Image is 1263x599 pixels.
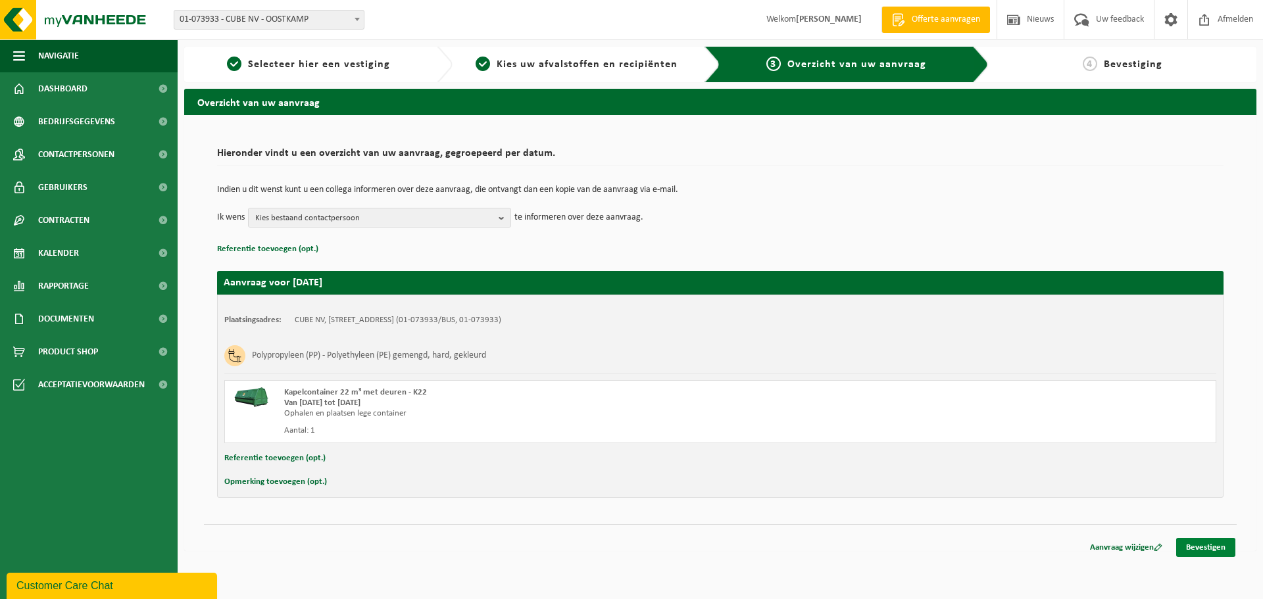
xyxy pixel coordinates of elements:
p: Ik wens [217,208,245,228]
span: Acceptatievoorwaarden [38,368,145,401]
span: Contracten [38,204,89,237]
span: 4 [1083,57,1097,71]
td: CUBE NV, [STREET_ADDRESS] (01-073933/BUS, 01-073933) [295,315,501,325]
button: Kies bestaand contactpersoon [248,208,511,228]
h3: Polypropyleen (PP) - Polyethyleen (PE) gemengd, hard, gekleurd [252,345,486,366]
span: Bedrijfsgegevens [38,105,115,138]
h2: Overzicht van uw aanvraag [184,89,1256,114]
span: Navigatie [38,39,79,72]
span: Kies bestaand contactpersoon [255,208,493,228]
span: 3 [766,57,781,71]
span: Kapelcontainer 22 m³ met deuren - K22 [284,388,427,396]
span: 01-073933 - CUBE NV - OOSTKAMP [174,11,364,29]
span: Rapportage [38,270,89,302]
span: Gebruikers [38,171,87,204]
a: 2Kies uw afvalstoffen en recipiënten [459,57,695,72]
button: Opmerking toevoegen (opt.) [224,473,327,491]
p: te informeren over deze aanvraag. [514,208,643,228]
div: Aantal: 1 [284,425,773,436]
strong: [PERSON_NAME] [796,14,862,24]
a: 1Selecteer hier een vestiging [191,57,426,72]
span: Dashboard [38,72,87,105]
button: Referentie toevoegen (opt.) [217,241,318,258]
span: 1 [227,57,241,71]
button: Referentie toevoegen (opt.) [224,450,326,467]
span: Overzicht van uw aanvraag [787,59,926,70]
span: Offerte aanvragen [908,13,983,26]
a: Bevestigen [1176,538,1235,557]
p: Indien u dit wenst kunt u een collega informeren over deze aanvraag, die ontvangt dan een kopie v... [217,185,1224,195]
span: Contactpersonen [38,138,114,171]
strong: Plaatsingsadres: [224,316,282,324]
span: 2 [476,57,490,71]
span: Documenten [38,302,94,335]
strong: Van [DATE] tot [DATE] [284,398,360,407]
div: Ophalen en plaatsen lege container [284,408,773,419]
span: Selecteer hier een vestiging [248,59,390,70]
img: HK-XK-22-GN-00.png [232,387,271,407]
a: Aanvraag wijzigen [1080,538,1172,557]
a: Offerte aanvragen [881,7,990,33]
strong: Aanvraag voor [DATE] [224,277,322,288]
span: Kalender [38,237,79,270]
span: Kies uw afvalstoffen en recipiënten [497,59,678,70]
h2: Hieronder vindt u een overzicht van uw aanvraag, gegroepeerd per datum. [217,148,1224,166]
iframe: chat widget [7,570,220,599]
span: Bevestiging [1104,59,1162,70]
span: 01-073933 - CUBE NV - OOSTKAMP [174,10,364,30]
span: Product Shop [38,335,98,368]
